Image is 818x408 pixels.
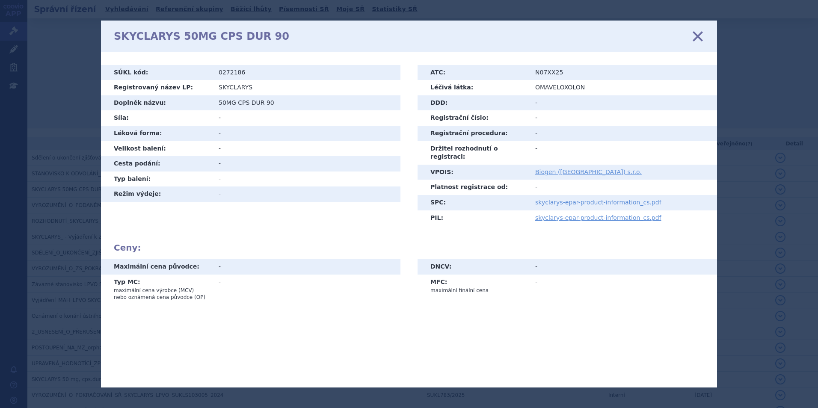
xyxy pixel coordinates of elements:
td: 50MG CPS DUR 90 [212,95,400,111]
td: 0272186 [212,65,400,80]
td: - [212,275,400,305]
a: zavřít [691,30,704,43]
th: Velikost balení: [101,141,212,157]
th: Registrovaný název LP: [101,80,212,95]
th: DDD: [418,95,529,111]
a: Biogen ([GEOGRAPHIC_DATA]) s.r.o. [535,169,642,175]
th: DNCV: [418,259,529,275]
th: Léčivá látka: [418,80,529,95]
th: Registrační procedura: [418,126,529,141]
th: Typ MC: [101,275,212,305]
th: Držitel rozhodnutí o registraci: [418,141,529,165]
td: - [212,171,400,187]
th: Maximální cena původce: [101,259,212,275]
a: skyclarys-epar-product-information_cs.pdf [535,199,661,206]
td: N07XX25 [529,65,717,80]
td: - [212,110,400,126]
td: - [529,110,717,126]
p: maximální cena výrobce (MCV) nebo oznámená cena původce (OP) [114,287,206,301]
th: MFC: [418,275,529,298]
td: SKYCLARYS [212,80,400,95]
th: Síla: [101,110,212,126]
th: Registrační číslo: [418,110,529,126]
div: - [219,263,394,271]
th: Typ balení: [101,171,212,187]
th: PIL: [418,210,529,226]
td: - [212,126,400,141]
td: - [212,141,400,157]
th: Doplněk názvu: [101,95,212,111]
th: SÚKL kód: [101,65,212,80]
a: skyclarys-epar-product-information_cs.pdf [535,214,661,221]
td: OMAVELOXOLON [529,80,717,95]
td: - [212,186,400,202]
th: VPOIS: [418,165,529,180]
td: - [212,156,400,171]
td: - [529,95,717,111]
th: ATC: [418,65,529,80]
td: - [529,275,717,298]
th: Režim výdeje: [101,186,212,202]
th: SPC: [418,195,529,210]
td: - [529,259,717,275]
th: Cesta podání: [101,156,212,171]
h1: SKYCLARYS 50MG CPS DUR 90 [114,30,289,43]
td: - [529,126,717,141]
th: Léková forma: [101,126,212,141]
p: maximální finální cena [430,287,522,294]
th: Platnost registrace od: [418,180,529,195]
td: - [529,180,717,195]
td: - [529,141,717,165]
h2: Ceny: [114,242,704,253]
